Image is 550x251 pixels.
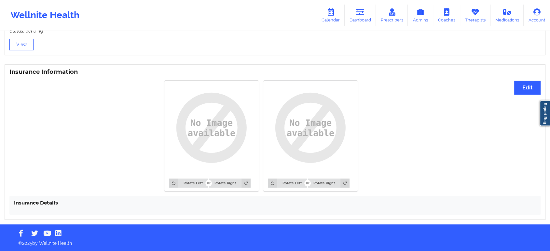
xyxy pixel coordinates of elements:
a: Medications [490,5,524,26]
a: Admins [408,5,433,26]
img: uy8AAAAYdEVYdFRodW1iOjpJbWFnZTo6SGVpZ2h0ADUxMo+NU4EAAAAXdEVYdFRodW1iOjpJbWFnZTo6V2lkdGgANTEyHHwD3... [169,85,254,170]
button: Rotate Right [209,178,251,188]
img: uy8AAAAYdEVYdFRodW1iOjpJbWFnZTo6SGVpZ2h0ADUxMo+NU4EAAAAXdEVYdFRodW1iOjpJbWFnZTo6V2lkdGgANTEyHHwD3... [268,85,353,170]
a: Therapists [460,5,490,26]
a: Report Bug [540,100,550,126]
a: Calendar [317,5,345,26]
a: Dashboard [345,5,376,26]
button: Rotate Right [308,178,350,188]
button: Rotate Left [268,178,307,188]
p: © 2025 by Wellnite Health [14,235,536,246]
a: Prescribers [376,5,408,26]
h3: Insurance Information [9,68,541,76]
a: Account [524,5,550,26]
h4: Insurance Details [14,200,536,206]
button: View [9,39,34,50]
a: Coaches [433,5,460,26]
button: Edit [514,81,541,95]
p: Status: pending [9,28,541,34]
button: Rotate Left [169,178,208,188]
